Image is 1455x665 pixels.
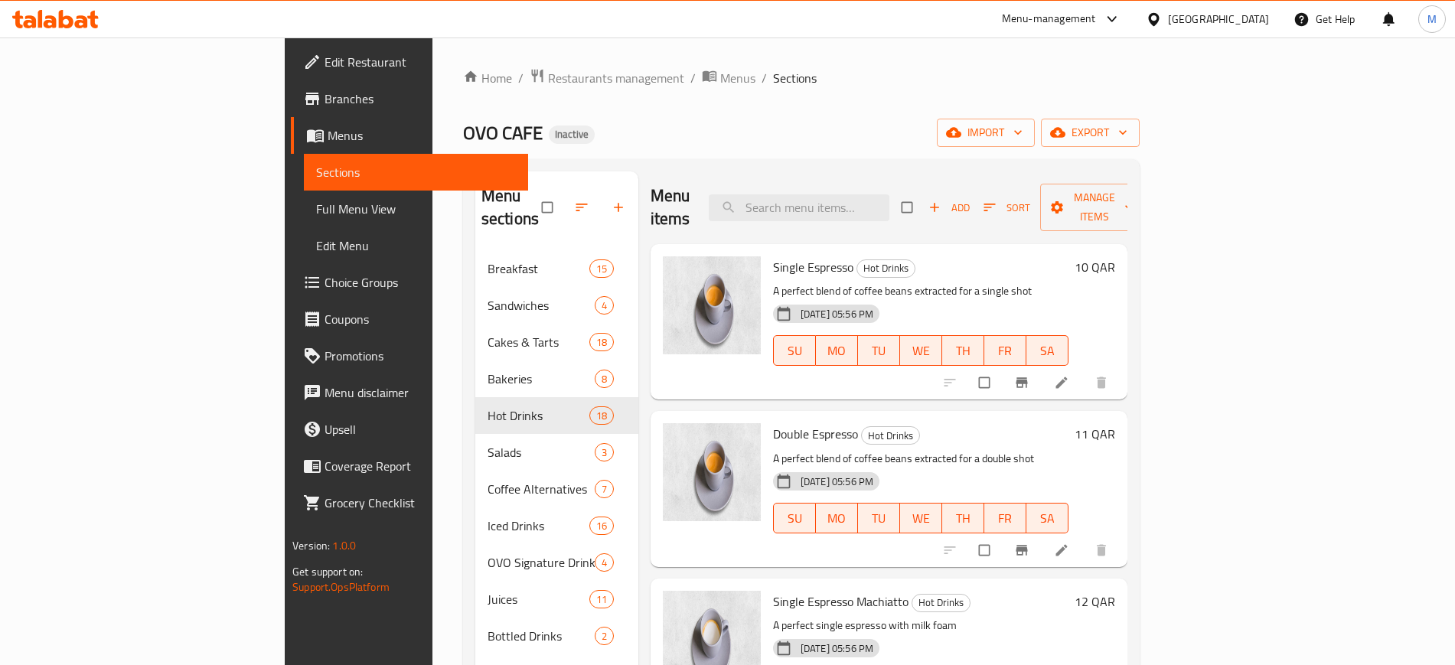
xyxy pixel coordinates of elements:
button: SU [773,503,816,533]
div: Bakeries8 [475,360,638,397]
span: Coverage Report [325,457,515,475]
a: Choice Groups [291,264,527,301]
div: Bottled Drinks2 [475,618,638,654]
span: M [1427,11,1437,28]
span: Single Espresso Machiatto [773,590,909,613]
a: Menus [291,117,527,154]
span: 11 [590,592,613,607]
span: Inactive [549,128,595,141]
span: Select section [892,193,925,222]
span: 3 [595,445,613,460]
h6: 10 QAR [1075,256,1115,278]
div: Hot Drinks [861,426,920,445]
span: 18 [590,409,613,423]
img: Single Espresso [663,256,761,354]
h6: 12 QAR [1075,591,1115,612]
div: items [595,370,614,388]
button: SU [773,335,816,366]
span: Hot Drinks [912,594,970,611]
span: OVO Signature Drinks [488,553,595,572]
span: Branches [325,90,515,108]
a: Edit menu item [1054,543,1072,558]
button: TU [858,503,900,533]
span: Hot Drinks [857,259,915,277]
span: [DATE] 05:56 PM [794,474,879,489]
a: Coverage Report [291,448,527,484]
span: Full Menu View [316,200,515,218]
li: / [762,69,767,87]
span: Coffee Alternatives [488,480,595,498]
div: Hot Drinks [856,259,915,278]
div: Juices11 [475,581,638,618]
div: Juices [488,590,589,608]
span: 18 [590,335,613,350]
div: Menu-management [1002,10,1096,28]
div: items [589,406,614,425]
button: Manage items [1040,184,1149,231]
span: Iced Drinks [488,517,589,535]
span: TH [948,507,978,530]
span: SA [1033,340,1062,362]
span: [DATE] 05:56 PM [794,307,879,321]
span: SA [1033,507,1062,530]
div: items [595,627,614,645]
span: 16 [590,519,613,533]
div: Sandwiches4 [475,287,638,324]
button: delete [1085,366,1121,399]
span: 4 [595,298,613,313]
a: Support.OpsPlatform [292,577,390,597]
button: FR [984,335,1026,366]
div: Coffee Alternatives7 [475,471,638,507]
span: Edit Restaurant [325,53,515,71]
span: Manage items [1052,188,1137,227]
a: Branches [291,80,527,117]
span: SU [780,507,810,530]
span: import [949,123,1023,142]
span: FR [990,340,1020,362]
li: / [690,69,696,87]
p: A perfect blend of coffee beans extracted for a double shot [773,449,1068,468]
input: search [709,194,889,221]
span: Select all sections [533,193,565,222]
div: Iced Drinks16 [475,507,638,544]
a: Grocery Checklist [291,484,527,521]
button: MO [816,503,858,533]
span: Promotions [325,347,515,365]
div: Breakfast [488,259,589,278]
div: items [589,517,614,535]
a: Upsell [291,411,527,448]
button: Sort [980,196,1034,220]
span: Menus [720,69,755,87]
span: Choice Groups [325,273,515,292]
a: Coupons [291,301,527,337]
button: MO [816,335,858,366]
h6: 11 QAR [1075,423,1115,445]
button: TU [858,335,900,366]
span: WE [906,340,936,362]
span: Cakes & Tarts [488,333,589,351]
span: Single Espresso [773,256,853,279]
p: A perfect single espresso with milk foam [773,616,1068,635]
div: Hot Drinks18 [475,397,638,434]
span: MO [822,507,852,530]
div: Salads3 [475,434,638,471]
span: Hot Drinks [488,406,589,425]
button: Add [925,196,974,220]
div: [GEOGRAPHIC_DATA] [1168,11,1269,28]
span: Bottled Drinks [488,627,595,645]
span: Coupons [325,310,515,328]
span: Select to update [970,536,1002,565]
a: Edit menu item [1054,375,1072,390]
a: Edit Menu [304,227,527,264]
span: Sort items [974,196,1040,220]
span: Restaurants management [548,69,684,87]
span: Double Espresso [773,422,858,445]
button: WE [900,335,942,366]
span: Add [928,199,970,217]
span: Sections [316,163,515,181]
span: TU [864,507,894,530]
